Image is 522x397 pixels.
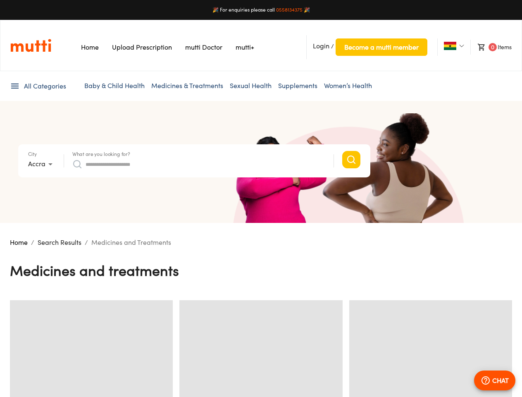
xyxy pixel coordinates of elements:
li: / [306,35,427,59]
a: Supplements [278,81,317,90]
span: 0 [489,43,497,51]
label: What are you looking for? [72,152,130,157]
img: Dropdown [459,43,464,48]
button: Search [342,151,360,168]
img: Ghana [444,42,456,50]
a: Medicines & Treatments [151,81,223,90]
h4: Medicines and Treatments [10,262,179,279]
p: Medicines and Treatments [91,237,171,247]
a: Home [10,238,28,246]
p: Search Results [38,237,81,247]
button: Become a mutti member [336,38,427,56]
li: / [31,237,34,247]
div: Accra [28,158,55,171]
li: / [85,237,88,247]
a: Baby & Child Health [84,81,145,90]
a: Women’s Health [324,81,372,90]
a: Sexual Health [230,81,272,90]
a: Navigates to Home Page [81,43,99,51]
img: Logo [10,38,51,53]
nav: breadcrumb [10,237,512,247]
span: All Categories [24,81,66,91]
span: Become a mutti member [344,41,419,53]
a: Link on the logo navigates to HomePage [10,38,51,53]
button: CHAT [474,371,515,390]
label: City [28,152,37,157]
span: Login [313,42,329,50]
a: Navigates to Prescription Upload Page [112,43,172,51]
p: CHAT [492,375,509,385]
a: 0558134375 [276,7,303,13]
li: Items [470,40,512,55]
a: Navigates to mutti+ page [236,43,254,51]
a: Navigates to mutti doctor website [185,43,222,51]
